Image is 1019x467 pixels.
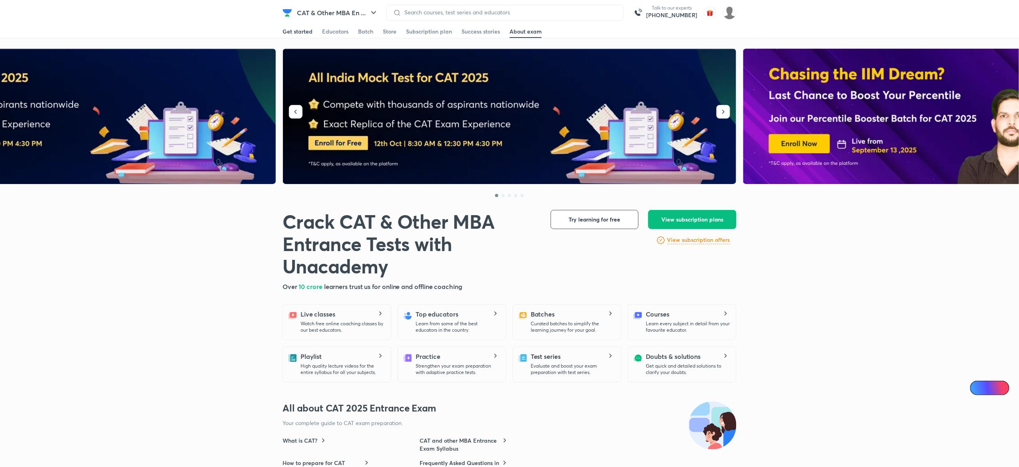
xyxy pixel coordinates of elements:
[646,5,697,11] p: Talk to our experts
[531,309,555,319] h5: Batches
[406,25,452,38] a: Subscription plan
[301,352,322,361] h5: Playlist
[283,8,292,18] img: Company Logo
[416,321,500,333] p: Learn from some of the best educators in the country.
[283,282,299,291] span: Over
[975,385,981,391] img: Icon
[646,309,669,319] h5: Courses
[667,235,730,245] a: View subscription offers
[322,25,348,38] a: Educators
[416,309,458,319] h5: Top educators
[551,210,639,229] button: Try learning for free
[383,28,396,36] div: Store
[420,437,508,453] a: CAT and other MBA Entrance Exam Syllabus
[283,419,669,427] p: Your complete guide to CAT exam preparation.
[301,363,384,376] p: High quality lecture videos for the entire syllabus for all your subjects.
[646,352,701,361] h5: Doubts & solutions
[531,321,615,333] p: Curated batches to simplify the learning journey for your goal.
[689,402,736,449] img: all-about-exam
[462,25,500,38] a: Success stories
[531,363,615,376] p: Evaluate and boost your exam preparation with test series.
[509,28,542,36] div: About exam
[646,363,730,376] p: Get quick and detailed solutions to clarify your doubts.
[299,282,324,291] span: 10 crore
[401,9,617,16] input: Search courses, test series and educators
[283,437,327,445] a: What is CAT?
[283,437,317,445] h6: What is CAT?
[646,11,697,19] a: [PHONE_NUMBER]
[723,6,736,20] img: Nilesh
[283,402,736,414] h3: All about CAT 2025 Entrance Exam
[358,28,373,36] div: Batch
[301,309,335,319] h5: Live classes
[970,381,1009,395] a: Ai Doubts
[704,6,716,19] img: avatar
[324,282,462,291] span: learners trust us for online and offline coaching
[646,321,730,333] p: Learn every subject in detail from your favourite educator.
[983,385,1005,391] span: Ai Doubts
[416,352,440,361] h5: Practice
[630,5,646,21] img: call-us
[383,25,396,38] a: Store
[406,28,452,36] div: Subscription plan
[462,28,500,36] div: Success stories
[283,28,312,36] div: Get started
[416,363,500,376] p: Strengthen your exam preparation with adaptive practice tests.
[667,236,730,244] h6: View subscription offers
[531,352,561,361] h5: Test series
[661,216,723,224] span: View subscription plans
[420,437,501,453] h6: CAT and other MBA Entrance Exam Syllabus
[358,25,373,38] a: Batch
[322,28,348,36] div: Educators
[648,210,736,229] button: View subscription plans
[569,216,621,224] span: Try learning for free
[292,5,383,21] button: CAT & Other MBA En ...
[509,25,542,38] a: About exam
[283,210,538,277] h1: Crack CAT & Other MBA Entrance Tests with Unacademy
[283,25,312,38] a: Get started
[301,321,384,333] p: Watch free online coaching classes by our best educators.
